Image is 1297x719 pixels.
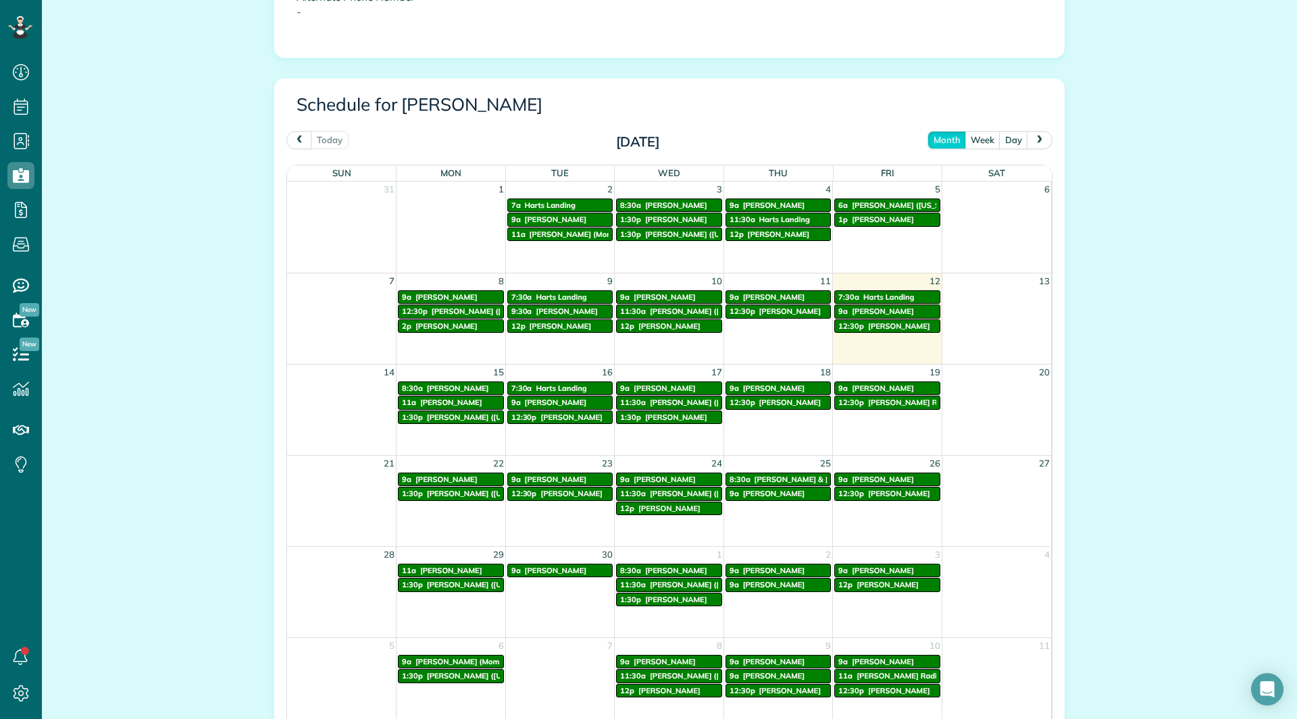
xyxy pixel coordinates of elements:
span: 9a [730,383,739,393]
a: 9a [PERSON_NAME] [834,564,940,577]
span: New [20,338,39,351]
span: 19 [928,365,942,380]
span: [PERSON_NAME] [759,686,821,695]
span: [PERSON_NAME] (Moms House) [529,230,644,239]
span: 11a [402,566,416,575]
span: 9a [838,383,848,393]
span: [PERSON_NAME] & [PERSON_NAME] [755,475,888,484]
span: 9a [730,566,739,575]
span: 23 [601,456,614,471]
a: 2p [PERSON_NAME] [398,319,504,333]
span: 1:30p [402,580,423,589]
span: 1:30p [620,230,641,239]
span: [PERSON_NAME] [525,475,587,484]
a: 1:30p [PERSON_NAME] [616,410,722,424]
span: 17 [710,365,723,380]
a: 12:30p [PERSON_NAME] ([US_STATE] Millwork Co) [398,304,504,318]
span: 31 [382,182,396,197]
a: 1p [PERSON_NAME] [834,213,940,226]
span: 12:30p [838,686,864,695]
span: Wed [658,167,680,178]
span: 11:30a [620,489,646,498]
span: 9:30a [511,307,532,316]
a: 12p [PERSON_NAME] [616,502,722,515]
span: 28 [382,547,396,562]
a: 1:30p [PERSON_NAME] ([US_STATE] Millwork Co) [398,669,504,683]
a: 9a [PERSON_NAME] [507,473,613,486]
span: [PERSON_NAME] [540,412,603,422]
span: [PERSON_NAME] Radio [857,671,941,681]
span: [PERSON_NAME] ([US_STATE] Millwork Co) [645,230,800,239]
a: 12:30p [PERSON_NAME] [834,684,940,697]
a: 9a [PERSON_NAME] [726,578,832,591]
span: 18 [819,365,832,380]
a: 1:30p [PERSON_NAME] [616,213,722,226]
span: 22 [492,456,505,471]
span: [PERSON_NAME] [638,504,701,513]
span: 6 [497,638,505,654]
span: [PERSON_NAME] [743,201,805,210]
span: [PERSON_NAME] Radio [868,398,952,407]
span: 5 [388,638,396,654]
span: [PERSON_NAME] [868,321,930,331]
span: [PERSON_NAME] [427,383,489,393]
span: 15 [492,365,505,380]
span: [PERSON_NAME] [634,657,696,666]
span: [PERSON_NAME] [645,412,707,422]
span: 8:30a [620,201,641,210]
a: 12p [PERSON_NAME] [507,319,613,333]
span: 9a [620,383,630,393]
span: 1:30p [402,489,423,498]
span: 3 [715,182,723,197]
span: [PERSON_NAME] [420,398,482,407]
span: [PERSON_NAME] [743,580,805,589]
span: [PERSON_NAME] [645,566,707,575]
a: 8:30a [PERSON_NAME] [616,564,722,577]
span: 12p [620,321,634,331]
span: 7 [606,638,614,654]
span: [PERSON_NAME] [536,307,598,316]
span: 2 [824,547,832,562]
span: 12p [620,686,634,695]
span: 9a [730,201,739,210]
span: 9a [730,671,739,681]
span: 7:30a [511,383,532,393]
span: 1:30p [620,412,641,422]
span: 1p [838,215,848,224]
a: 11:30a [PERSON_NAME] ([US_STATE] Millwork Co) [616,578,722,591]
h3: Schedule for [PERSON_NAME] [297,95,1042,115]
a: 9a [PERSON_NAME] [834,473,940,486]
span: [PERSON_NAME] [857,580,919,589]
div: Open Intercom Messenger [1251,673,1283,705]
span: 9a [620,657,630,666]
a: 11:30a [PERSON_NAME] ([US_STATE] Millwork Co) [616,669,722,683]
span: [PERSON_NAME] [852,307,914,316]
a: 9a [PERSON_NAME] [507,213,613,226]
span: 9 [606,273,614,289]
span: 12:30p [730,307,755,316]
a: 12p [PERSON_NAME] [726,228,832,241]
span: 12 [928,273,942,289]
a: 6a [PERSON_NAME] ([US_STATE] Millwork Co) [834,198,940,212]
a: 8:30a [PERSON_NAME] [616,198,722,212]
a: 9a [PERSON_NAME] [726,487,832,500]
span: [PERSON_NAME] ([US_STATE] Millwork Co) [650,398,805,407]
span: 9a [402,292,411,302]
span: Tue [551,167,569,178]
a: 11:30a [PERSON_NAME] ([US_STATE] Millwork Co) [616,396,722,409]
span: 12:30p [511,412,537,422]
span: 11 [819,273,832,289]
span: 9a [730,657,739,666]
span: Harts Landing [863,292,914,302]
span: 4 [1043,547,1051,562]
span: 12p [838,580,853,589]
span: [PERSON_NAME] [852,475,914,484]
span: 12:30p [511,489,537,498]
span: 5 [934,182,942,197]
a: 11a [PERSON_NAME] Radio [834,669,940,683]
a: 12p [PERSON_NAME] [616,319,722,333]
span: [PERSON_NAME] [634,475,696,484]
span: [PERSON_NAME] [852,383,914,393]
span: 7 [388,273,396,289]
span: Mon [440,167,461,178]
